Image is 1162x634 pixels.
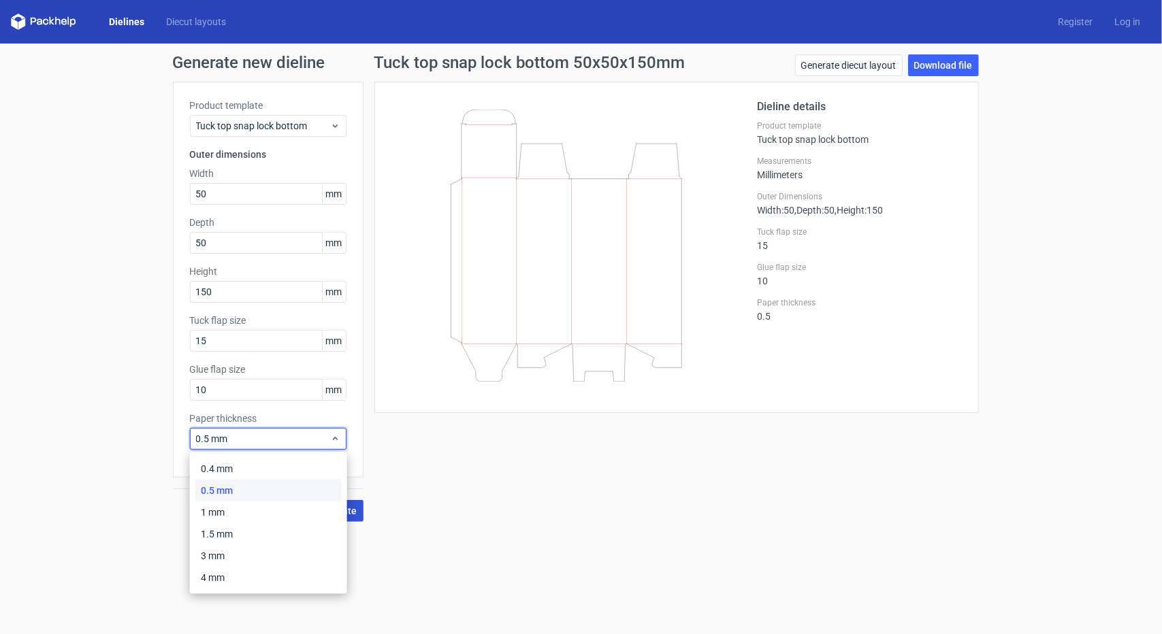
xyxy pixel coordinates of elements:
[758,120,962,145] div: Tuck top snap lock bottom
[190,412,346,425] label: Paper thickness
[795,205,835,216] span: , Depth : 50
[195,480,342,501] div: 0.5 mm
[190,148,346,161] h3: Outer dimensions
[758,297,962,308] label: Paper thickness
[758,191,962,202] label: Outer Dimensions
[195,545,342,567] div: 3 mm
[758,99,962,115] h2: Dieline details
[190,216,346,229] label: Depth
[195,567,342,588] div: 4 mm
[173,54,990,71] h1: Generate new dieline
[195,458,342,480] div: 0.4 mm
[758,120,962,131] label: Product template
[322,282,346,302] span: mm
[758,156,962,167] label: Measurements
[322,233,346,253] span: mm
[758,205,795,216] span: Width : 50
[758,262,962,286] div: 10
[374,54,685,71] h1: Tuck top snap lock bottom 50x50x150mm
[155,15,237,29] a: Diecut layouts
[1103,15,1151,29] a: Log in
[908,54,979,76] a: Download file
[835,205,884,216] span: , Height : 150
[98,15,155,29] a: Dielines
[758,227,962,251] div: 15
[190,314,346,327] label: Tuck flap size
[196,432,330,446] span: 0.5 mm
[322,380,346,400] span: mm
[322,184,346,204] span: mm
[795,54,903,76] a: Generate diecut layout
[195,501,342,523] div: 1 mm
[196,119,330,133] span: Tuck top snap lock bottom
[190,167,346,180] label: Width
[190,99,346,112] label: Product template
[758,297,962,322] div: 0.5
[190,363,346,376] label: Glue flap size
[195,523,342,545] div: 1.5 mm
[190,265,346,278] label: Height
[322,331,346,351] span: mm
[758,227,962,237] label: Tuck flap size
[758,156,962,180] div: Millimeters
[758,262,962,273] label: Glue flap size
[1047,15,1103,29] a: Register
